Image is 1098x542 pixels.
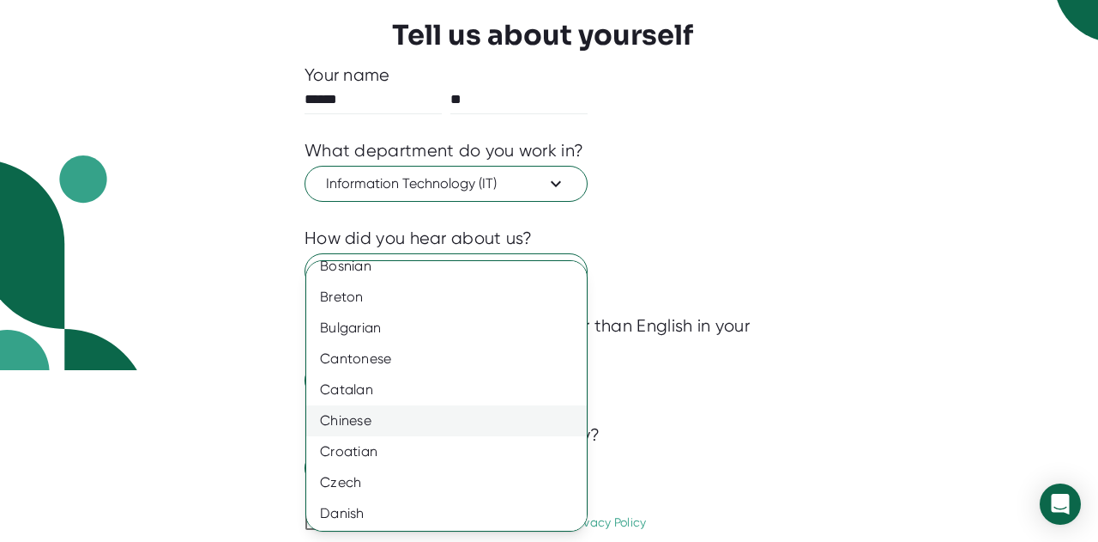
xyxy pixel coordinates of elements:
[306,498,600,529] div: Danish
[306,251,600,282] div: Bosnian
[306,282,600,313] div: Breton
[306,344,600,375] div: Cantonese
[306,467,600,498] div: Czech
[306,405,600,436] div: Chinese
[306,313,600,344] div: Bulgarian
[306,436,600,467] div: Croatian
[1040,484,1081,525] div: Open Intercom Messenger
[306,375,600,405] div: Catalan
